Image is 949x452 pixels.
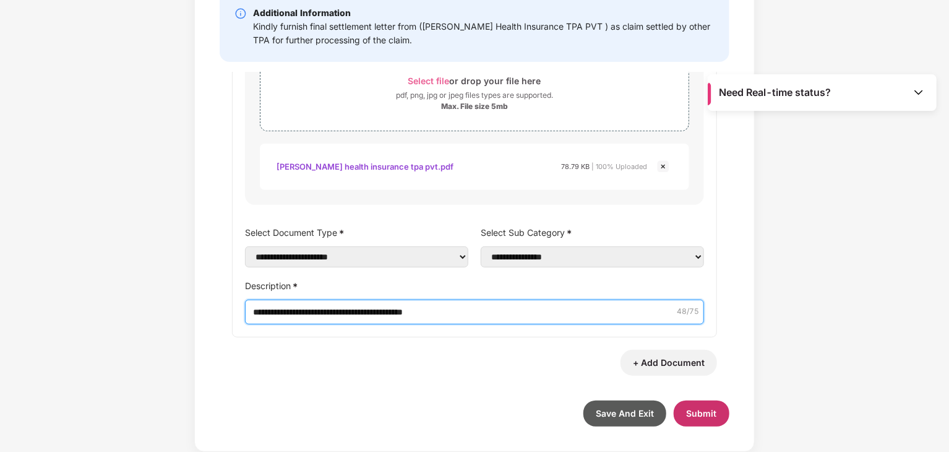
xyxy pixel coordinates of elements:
[583,401,666,427] button: Save And Exit
[408,72,541,89] div: or drop your file here
[674,401,729,427] button: Submit
[591,162,647,171] span: | 100% Uploaded
[561,162,590,171] span: 78.79 KB
[620,350,717,376] button: + Add Document
[277,156,453,177] div: [PERSON_NAME] health insurance tpa pvt.pdf
[253,7,351,18] b: Additional Information
[245,224,468,241] label: Select Document Type
[408,76,450,86] span: Select file
[677,306,699,318] span: 48 /75
[596,408,654,419] span: Save And Exit
[687,408,717,419] span: Submit
[396,89,553,102] div: pdf, png, jpg or jpeg files types are supported.
[481,224,704,241] label: Select Sub Category
[912,86,925,98] img: Toggle Icon
[260,63,689,121] span: Select fileor drop your file herepdf, png, jpg or jpeg files types are supported.Max. File size 5mb
[253,20,715,47] div: Kindly furnish final settlement letter from ([PERSON_NAME] Health Insurance TPA PVT ) as claim se...
[234,7,247,20] img: svg+xml;base64,PHN2ZyBpZD0iSW5mby0yMHgyMCIgeG1sbnM9Imh0dHA6Ly93d3cudzMub3JnLzIwMDAvc3ZnIiB3aWR0aD...
[245,277,704,295] label: Description
[656,159,671,174] img: svg+xml;base64,PHN2ZyBpZD0iQ3Jvc3MtMjR4MjQiIHhtbG5zPSJodHRwOi8vd3d3LnczLm9yZy8yMDAwL3N2ZyIgd2lkdG...
[719,86,831,99] span: Need Real-time status?
[441,102,508,111] div: Max. File size 5mb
